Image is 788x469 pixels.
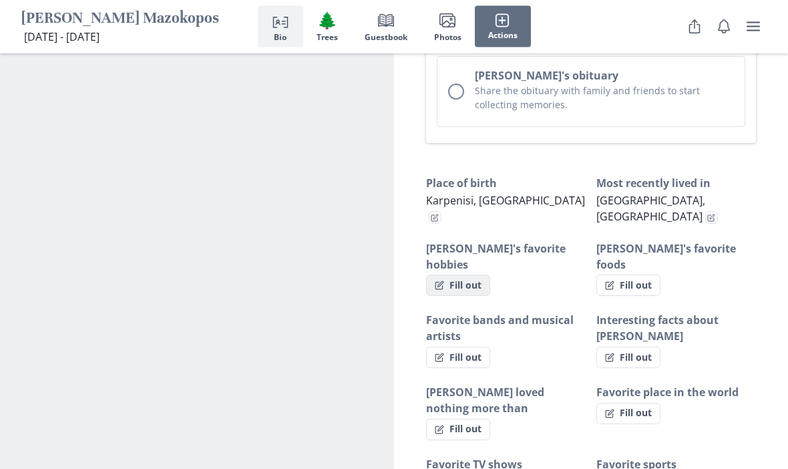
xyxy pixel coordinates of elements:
span: Photos [434,33,461,42]
button: Trees [303,6,351,47]
button: Photos [421,6,475,47]
button: Edit fact [705,212,718,224]
span: Trees [317,33,338,42]
button: [PERSON_NAME]'s obituaryShare the obituary with family and friends to start collecting memories. [437,57,745,128]
span: Bio [274,33,286,42]
h3: Interesting facts about [PERSON_NAME] [596,313,756,345]
button: Fill out [426,275,490,297]
h3: Favorite bands and musical artists [426,313,586,345]
span: [DATE] - [DATE] [24,29,100,44]
button: Edit fact [429,212,441,224]
h3: [PERSON_NAME] loved nothing more than [426,385,586,417]
h2: [PERSON_NAME]'s obituary [475,68,734,84]
button: Notifications [711,13,737,40]
button: Fill out [596,347,660,369]
h3: Favorite place in the world [596,385,756,401]
span: Actions [488,31,518,40]
p: Share the obituary with family and friends to start collecting memories. [475,84,734,112]
h3: Most recently lived in [596,176,756,192]
button: user menu [740,13,767,40]
button: Guestbook [351,6,421,47]
span: [GEOGRAPHIC_DATA], [GEOGRAPHIC_DATA] [596,194,705,224]
button: Fill out [596,275,660,297]
button: Fill out [426,347,490,369]
button: Fill out [596,404,660,425]
span: Tree [317,11,337,30]
h3: Place of birth [426,176,586,192]
span: Karpenisi, [GEOGRAPHIC_DATA] [426,194,585,208]
h3: [PERSON_NAME]'s favorite foods [596,241,756,273]
button: Actions [475,6,531,47]
div: Unchecked circle [448,84,464,100]
button: Share Obituary [681,13,708,40]
button: Fill out [426,420,490,441]
button: Bio [258,6,303,47]
h3: [PERSON_NAME]'s favorite hobbies [426,241,586,273]
h1: [PERSON_NAME] Mazokopos [21,9,219,29]
span: Guestbook [365,33,407,42]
